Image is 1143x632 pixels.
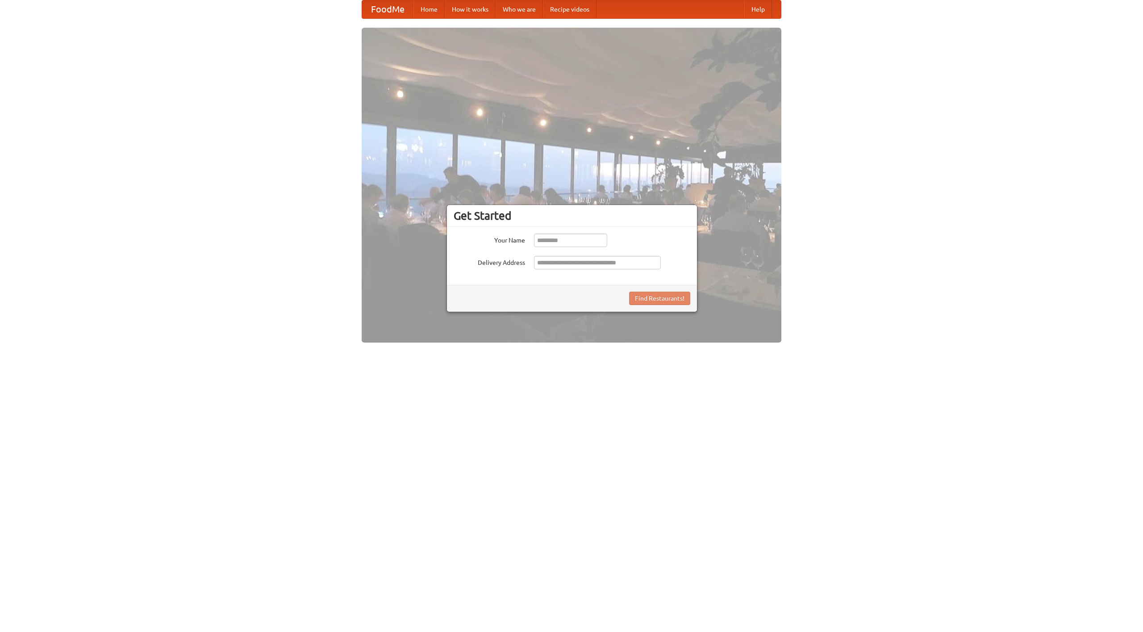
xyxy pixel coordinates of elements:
button: Find Restaurants! [629,292,690,305]
a: Recipe videos [543,0,597,18]
a: Who we are [496,0,543,18]
h3: Get Started [454,209,690,222]
a: Help [744,0,772,18]
label: Your Name [454,234,525,245]
a: FoodMe [362,0,413,18]
a: Home [413,0,445,18]
label: Delivery Address [454,256,525,267]
a: How it works [445,0,496,18]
